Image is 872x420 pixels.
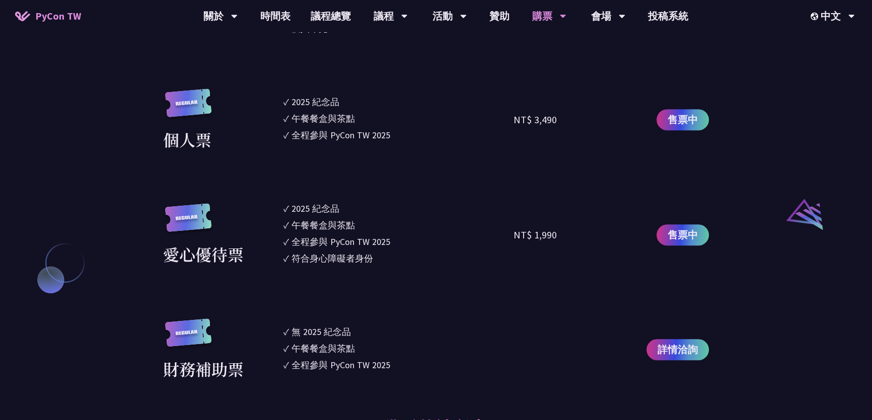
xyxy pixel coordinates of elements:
div: 符合身心障礙者身份 [292,251,373,265]
div: 無 2025 紀念品 [292,325,351,339]
img: Locale Icon [811,13,821,20]
li: ✓ [283,95,514,109]
div: 午餐餐盒與茶點 [292,218,355,232]
li: ✓ [283,251,514,265]
span: 詳情洽詢 [658,342,698,357]
div: 愛心優待票 [163,242,244,266]
div: NT$ 3,490 [514,112,557,127]
img: regular.8f272d9.svg [163,203,213,242]
div: 財務補助票 [163,357,244,381]
li: ✓ [283,342,514,355]
span: 售票中 [668,112,698,127]
li: ✓ [283,325,514,339]
li: ✓ [283,235,514,248]
li: ✓ [283,112,514,125]
div: 個人票 [163,127,211,151]
li: ✓ [283,202,514,215]
div: 2025 紀念品 [292,202,339,215]
li: ✓ [283,128,514,142]
div: 全程參與 PyCon TW 2025 [292,128,390,142]
div: 午餐餐盒與茶點 [292,342,355,355]
a: 售票中 [657,224,709,245]
a: 詳情洽詢 [646,339,709,360]
span: 售票中 [668,227,698,242]
li: ✓ [283,218,514,232]
span: PyCon TW [35,9,81,24]
img: regular.8f272d9.svg [163,89,213,127]
div: 全程參與 PyCon TW 2025 [292,358,390,372]
div: 全程參與 PyCon TW 2025 [292,235,390,248]
div: 2025 紀念品 [292,95,339,109]
a: PyCon TW [5,4,91,29]
div: 午餐餐盒與茶點 [292,112,355,125]
img: regular.8f272d9.svg [163,318,213,357]
li: ✓ [283,358,514,372]
div: NT$ 1,990 [514,227,557,242]
a: 售票中 [657,109,709,130]
img: Home icon of PyCon TW 2025 [15,11,30,21]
